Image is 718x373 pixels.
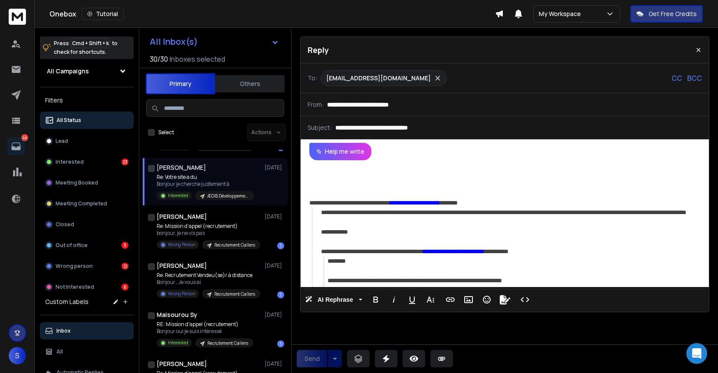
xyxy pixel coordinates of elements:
button: Get Free Credits [630,5,703,23]
span: Cmd + Shift + k [71,38,110,48]
p: Interested [56,158,84,165]
p: Get Free Credits [649,10,697,18]
button: Wrong person12 [40,257,134,275]
p: Lead [56,138,68,145]
button: Signature [497,291,513,308]
h3: Custom Labels [45,297,89,306]
p: Inbox [56,327,71,334]
p: Bonjour oui je suis intéressé [157,328,253,335]
p: Wrong Person [168,290,195,297]
p: [EMAIL_ADDRESS][DOMAIN_NAME] [326,74,431,83]
h3: Inboxes selected [170,54,225,64]
p: Reply [308,44,329,56]
p: Wrong person [56,263,93,270]
h1: [PERSON_NAME] [157,261,207,270]
p: Interested [168,192,188,199]
button: AI Rephrase [303,291,364,308]
p: All Status [56,117,81,124]
p: Meeting Completed [56,200,107,207]
p: Meeting Booked [56,179,98,186]
p: My Workspace [539,10,584,18]
button: Bold (⌘B) [367,291,384,308]
p: [DATE] [265,262,284,269]
button: Emoticons [479,291,495,308]
div: 12 [121,263,128,270]
h1: [PERSON_NAME] [157,212,207,221]
button: Not Interested6 [40,278,134,296]
button: All Status [40,112,134,129]
div: 23 [121,158,128,165]
button: Out of office3 [40,237,134,254]
p: Re: Recrutement Vendeu(se)r à distance [157,272,260,279]
p: Subject: [308,123,332,132]
p: bonjour, je ne vis pas [157,230,260,237]
button: Closed [40,216,134,233]
div: Open Intercom Messenger [686,343,707,364]
p: Re: Votre site a du [157,174,254,181]
div: Onebox [49,8,495,20]
p: [DATE] [265,164,284,171]
p: 44 [21,134,28,141]
h1: All Campaigns [47,67,89,76]
label: Select [158,129,174,136]
button: Lead [40,132,134,150]
button: Insert Image (⌘P) [460,291,477,308]
div: 6 [121,284,128,290]
p: Recrutement Callers [214,291,255,297]
button: All Campaigns [40,63,134,80]
h1: All Inbox(s) [150,37,198,46]
p: From: [308,100,324,109]
p: CC [672,73,682,83]
span: AI Rephrase [316,296,355,304]
span: 30 / 30 [150,54,168,64]
p: Bonjour je cherche justement à [157,181,254,188]
button: More Text [422,291,439,308]
button: S [9,347,26,364]
div: 1 [277,340,284,347]
p: [DATE] [265,311,284,318]
p: [DATE] [265,213,284,220]
p: All [56,348,63,355]
p: Interested [168,340,188,346]
div: 1 [277,291,284,298]
p: Re: Mission d'appel (recrutement) [157,223,260,230]
button: Tutorial [82,8,124,20]
div: 1 [277,242,284,249]
button: Others [215,74,285,93]
p: Press to check for shortcuts. [54,39,118,56]
button: Italic (⌘I) [386,291,402,308]
p: [DATE] [265,360,284,367]
p: Closed [56,221,74,228]
button: Help me write [309,143,371,160]
p: Recrutement Callers [207,340,248,347]
button: Code View [517,291,533,308]
h1: [PERSON_NAME] [157,360,207,368]
a: 44 [7,138,25,155]
p: Bonjour , Je vous ai [157,279,260,286]
p: To: [308,74,317,83]
p: Not Interested [56,284,94,290]
button: Meeting Completed [40,195,134,212]
p: Recrutement Callers [214,242,255,248]
button: Insert Link (⌘K) [442,291,459,308]
h1: [PERSON_NAME] [157,163,206,172]
h3: Filters [40,94,134,106]
button: Underline (⌘U) [404,291,420,308]
p: Out of office [56,242,88,249]
button: Meeting Booked [40,174,134,191]
button: All Inbox(s) [143,33,286,50]
h1: Maisourou Sy [157,310,197,319]
button: All [40,343,134,360]
button: Primary [146,73,215,94]
p: Wrong Person [168,241,195,248]
button: Inbox [40,322,134,340]
div: 3 [121,242,128,249]
p: BCC [687,73,702,83]
p: ÆGIS Développement SL - SEO & Chantiers [207,193,249,199]
button: Interested23 [40,153,134,171]
p: RE: Mission d'appel (recrutement) [157,321,253,328]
